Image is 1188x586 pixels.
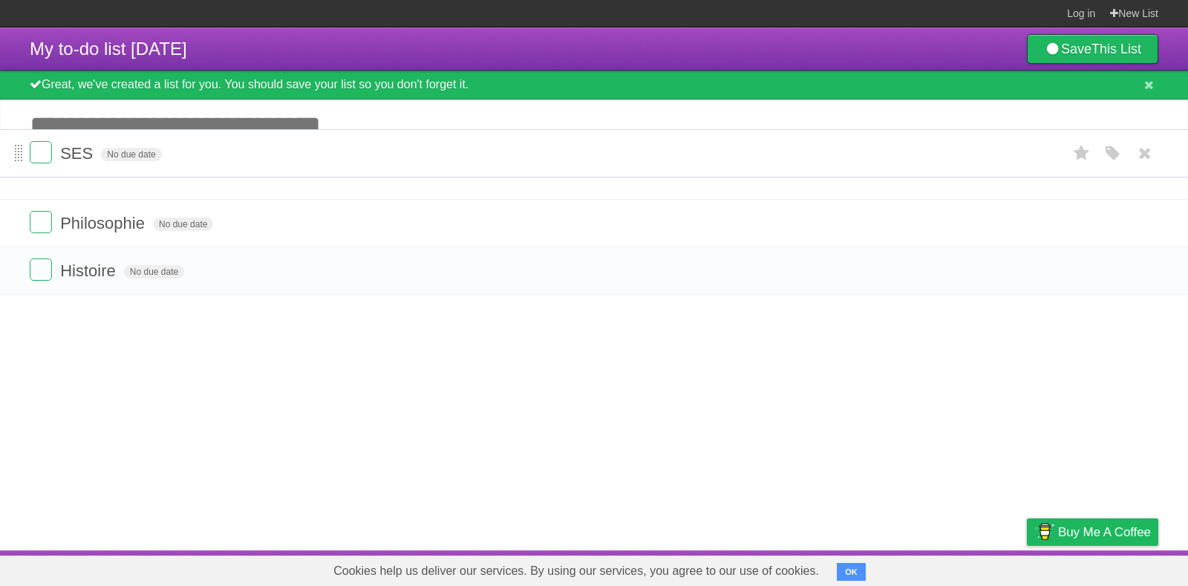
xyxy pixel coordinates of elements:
b: This List [1091,42,1141,56]
span: Buy me a coffee [1058,519,1151,545]
span: Cookies help us deliver our services. By using our services, you agree to our use of cookies. [319,556,834,586]
a: SaveThis List [1027,34,1158,64]
a: About [829,554,861,582]
a: Suggest a feature [1065,554,1158,582]
span: SES [60,144,97,163]
span: No due date [101,148,161,161]
label: Done [30,141,52,163]
a: Terms [957,554,990,582]
span: No due date [124,265,184,279]
span: Histoire [60,261,120,280]
span: Philosophie [60,214,148,232]
img: Buy me a coffee [1034,519,1054,544]
span: No due date [153,218,213,231]
a: Privacy [1008,554,1046,582]
label: Done [30,258,52,281]
label: Done [30,211,52,233]
a: Buy me a coffee [1027,518,1158,546]
a: Developers [878,554,939,582]
span: My to-do list [DATE] [30,39,187,59]
button: OK [837,563,866,581]
label: Star task [1068,141,1096,166]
